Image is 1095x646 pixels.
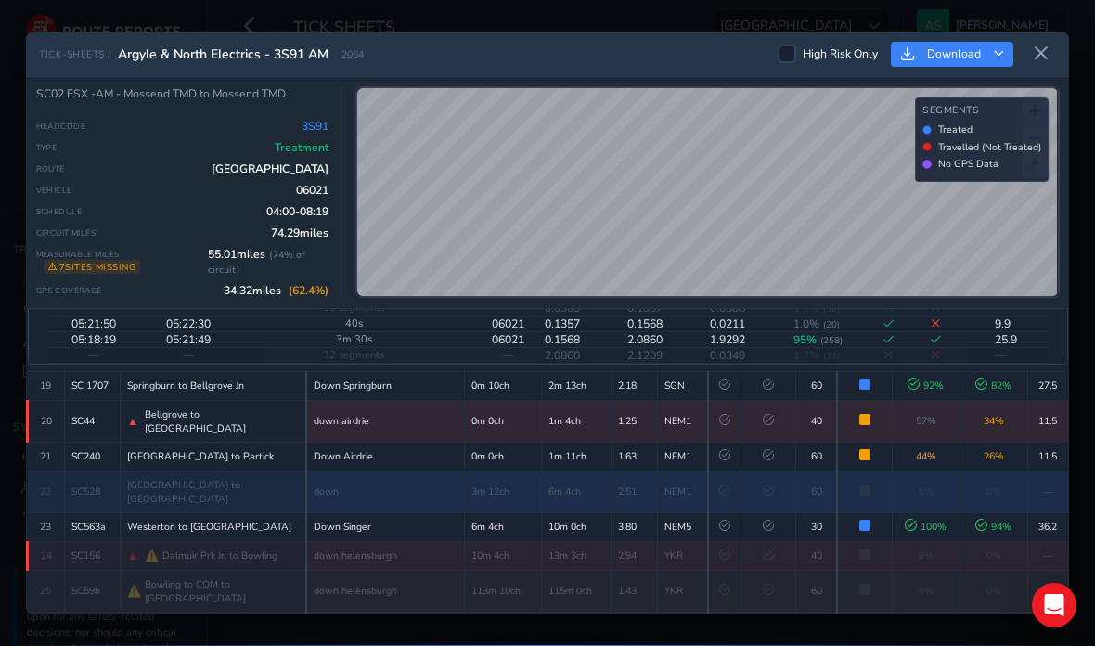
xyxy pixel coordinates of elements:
[796,442,838,471] td: 60
[145,577,299,605] span: Bowling to COM to [GEOGRAPHIC_DATA]
[710,316,794,331] td: 0.0211
[236,316,471,331] td: 40s
[658,371,708,400] td: SGN
[541,471,611,512] td: 6m 4ch
[541,570,611,612] td: 115m 0ch
[905,520,947,534] span: 100 %
[145,407,298,435] span: Bellgrove to [GEOGRAPHIC_DATA]
[986,484,1001,498] span: 0%
[658,400,708,442] td: NEM1
[612,512,658,541] td: 3.80
[793,348,840,363] span: 1.7 %
[986,549,1001,562] span: 0%
[289,283,328,298] span: ( 62.4 %)
[938,123,973,136] span: Treated
[127,449,274,463] span: [GEOGRAPHIC_DATA] to Partick
[916,449,936,463] span: 44 %
[922,105,1041,117] h4: Segments
[306,400,465,442] td: down airdrie
[306,471,465,512] td: down
[658,442,708,471] td: NEM1
[471,347,544,363] td: —
[612,442,658,471] td: 1.63
[658,471,708,512] td: NEM1
[793,332,843,347] span: 95 %
[612,570,658,612] td: 1.43
[820,334,843,346] span: ( 258 )
[823,318,840,330] span: ( 20 )
[1027,400,1068,442] td: 11.5
[266,204,328,219] span: 04:00 - 08:19
[208,248,305,277] span: ( 74 % of circuit)
[465,442,542,471] td: 0m 0ch
[627,348,663,363] span: Miles.Yards format (e.g. 58.1037 = 58 miles + 1037 yards) 32 segments grouped
[995,316,1048,331] td: 9.9
[1027,471,1068,512] td: —
[236,331,471,347] td: 3m 30s
[938,140,1041,154] span: Travelled (Not Treated)
[796,471,838,512] td: 60
[710,347,794,363] td: 0.0349
[984,449,1004,463] span: 26 %
[612,471,658,512] td: 2.51
[1027,442,1068,471] td: 11.5
[545,348,580,363] span: Miles.Yards format (e.g. 58.1026 = 58 miles + 1026 yards) 32 segments grouped
[545,332,580,347] span: Miles.Yards format (e.g. 58.1026 = 58 miles + 1026 yards) 258 segments grouped
[296,183,328,198] span: 06021
[271,226,328,240] span: 74.29 miles
[919,484,934,498] span: 0%
[465,570,542,612] td: 113m 10ch
[306,371,465,400] td: Down Springburn
[1027,371,1068,400] td: 27.5
[302,119,328,134] span: 3S91
[995,331,1048,347] td: 25.9
[975,520,1011,534] span: 94 %
[465,471,542,512] td: 3m 12ch
[658,541,708,570] td: YKR
[212,161,328,176] span: [GEOGRAPHIC_DATA]
[545,317,580,331] span: Miles.Yards format (e.g. 58.1026 = 58 miles + 1026 yards) 20 segments grouped
[471,331,544,347] td: 06021
[306,541,465,570] td: down helensburgh
[306,442,465,471] td: Down Airdrie
[465,512,542,541] td: 6m 4ch
[127,520,291,534] span: Westerton to [GEOGRAPHIC_DATA]
[975,379,1011,393] span: 82 %
[541,541,611,570] td: 13m 3ch
[1032,583,1076,627] div: Open Intercom Messenger
[938,157,998,171] span: No GPS Data
[627,332,663,347] span: Miles.Yards format (e.g. 58.1037 = 58 miles + 1037 yards) 258 segments grouped
[541,400,611,442] td: 1m 4ch
[908,379,944,393] span: 92 %
[823,303,840,315] span: ( 36 )
[465,541,542,570] td: 10m 4ch
[612,400,658,442] td: 1.25
[541,442,611,471] td: 1m 11ch
[306,570,465,612] td: down helensburgh
[275,140,328,155] span: Treatment
[796,541,838,570] td: 40
[465,371,542,400] td: 0m 10ch
[357,88,1057,296] canvas: Map
[1027,570,1068,612] td: —
[796,512,838,541] td: 30
[995,347,1048,363] td: —
[823,350,840,362] span: ( 32 )
[916,414,936,428] span: 57 %
[1027,512,1068,541] td: 36.2
[658,512,708,541] td: NEM5
[306,512,465,541] td: Down Singer
[796,371,838,400] td: 60
[236,347,471,363] td: 32 segments
[541,512,611,541] td: 10m 0ch
[919,549,934,562] span: 0%
[127,478,299,506] span: [GEOGRAPHIC_DATA] to [GEOGRAPHIC_DATA]
[208,247,329,277] span: 55.01 miles
[162,549,277,562] span: Dalmuir Prk Jn to Bowling
[612,371,658,400] td: 2.18
[1027,541,1068,570] td: —
[658,570,708,612] td: YKR
[612,541,658,570] td: 2.94
[793,317,840,331] span: 1.0 %
[627,317,663,331] span: Miles.Yards format (e.g. 58.1037 = 58 miles + 1037 yards) 20 segments grouped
